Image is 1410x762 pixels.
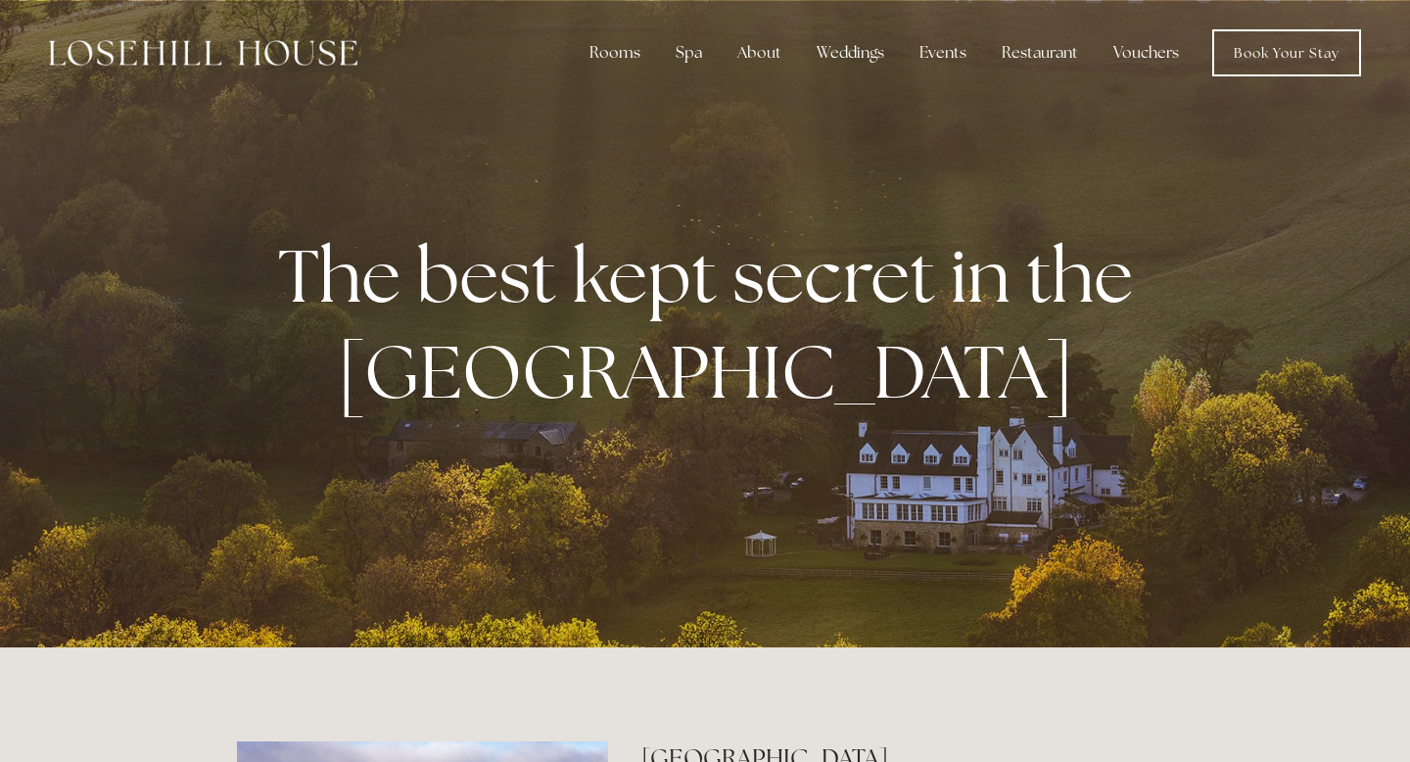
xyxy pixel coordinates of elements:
div: Spa [660,33,718,72]
a: Vouchers [1098,33,1195,72]
div: Rooms [574,33,656,72]
div: Weddings [801,33,900,72]
div: About [722,33,797,72]
img: Losehill House [49,40,357,66]
div: Events [904,33,982,72]
strong: The best kept secret in the [GEOGRAPHIC_DATA] [278,227,1149,419]
a: Book Your Stay [1212,29,1361,76]
div: Restaurant [986,33,1094,72]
